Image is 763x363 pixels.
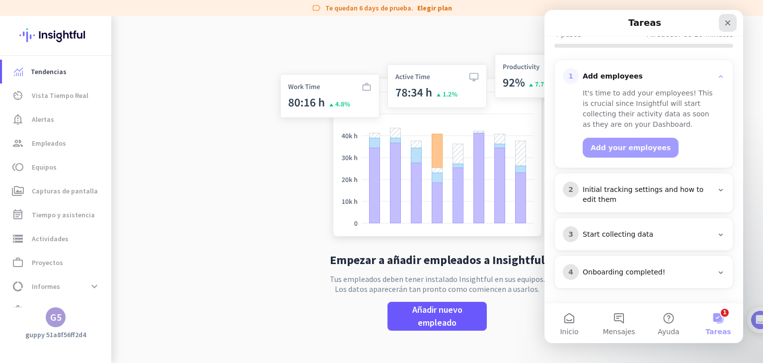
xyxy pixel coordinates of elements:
[32,304,55,316] span: Ajustes
[32,161,57,173] span: Equipos
[2,298,111,322] a: settingsAjustes
[2,179,111,203] a: perm_mediaCapturas de pantalla
[387,302,487,331] button: Añadir nuevo empleado
[19,16,92,55] img: Insightful logo
[32,113,54,125] span: Alertas
[395,303,479,329] span: Añadir nuevo empleado
[2,227,111,251] a: storageActividades
[14,67,23,76] img: menu-item
[2,274,111,298] a: data_usageInformesexpand_more
[12,113,24,125] i: notification_important
[85,277,103,295] button: expand_more
[12,90,24,101] i: av_timer
[2,155,111,179] a: tollEquipos
[330,254,544,266] h2: Empezar a añadir empleados a Insightful
[31,66,67,78] span: Tendencias
[32,257,63,269] span: Proyectos
[12,257,24,269] i: work_outline
[2,203,111,227] a: event_noteTiempo y asistencia
[417,3,452,13] a: Elegir plan
[2,84,111,107] a: av_timerVista Tiempo Real
[12,137,24,149] i: group
[12,185,24,197] i: perm_media
[273,48,602,246] img: no-search-results
[2,131,111,155] a: groupEmpleados
[32,137,66,149] span: Empleados
[330,274,545,294] p: Tus empleados deben tener instalado Insightful en sus equipos. Los datos aparecerán tan pronto co...
[544,10,743,343] iframe: Intercom live chat
[32,233,69,245] span: Actividades
[12,280,24,292] i: data_usage
[32,209,95,221] span: Tiempo y asistencia
[2,107,111,131] a: notification_importantAlertas
[50,312,62,322] div: G5
[12,209,24,221] i: event_note
[12,233,24,245] i: storage
[32,280,60,292] span: Informes
[12,304,24,316] i: settings
[32,185,98,197] span: Capturas de pantalla
[2,251,111,274] a: work_outlineProyectos
[2,60,111,84] a: menu-itemTendencias
[12,161,24,173] i: toll
[311,3,321,13] i: label
[32,90,88,101] span: Vista Tiempo Real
